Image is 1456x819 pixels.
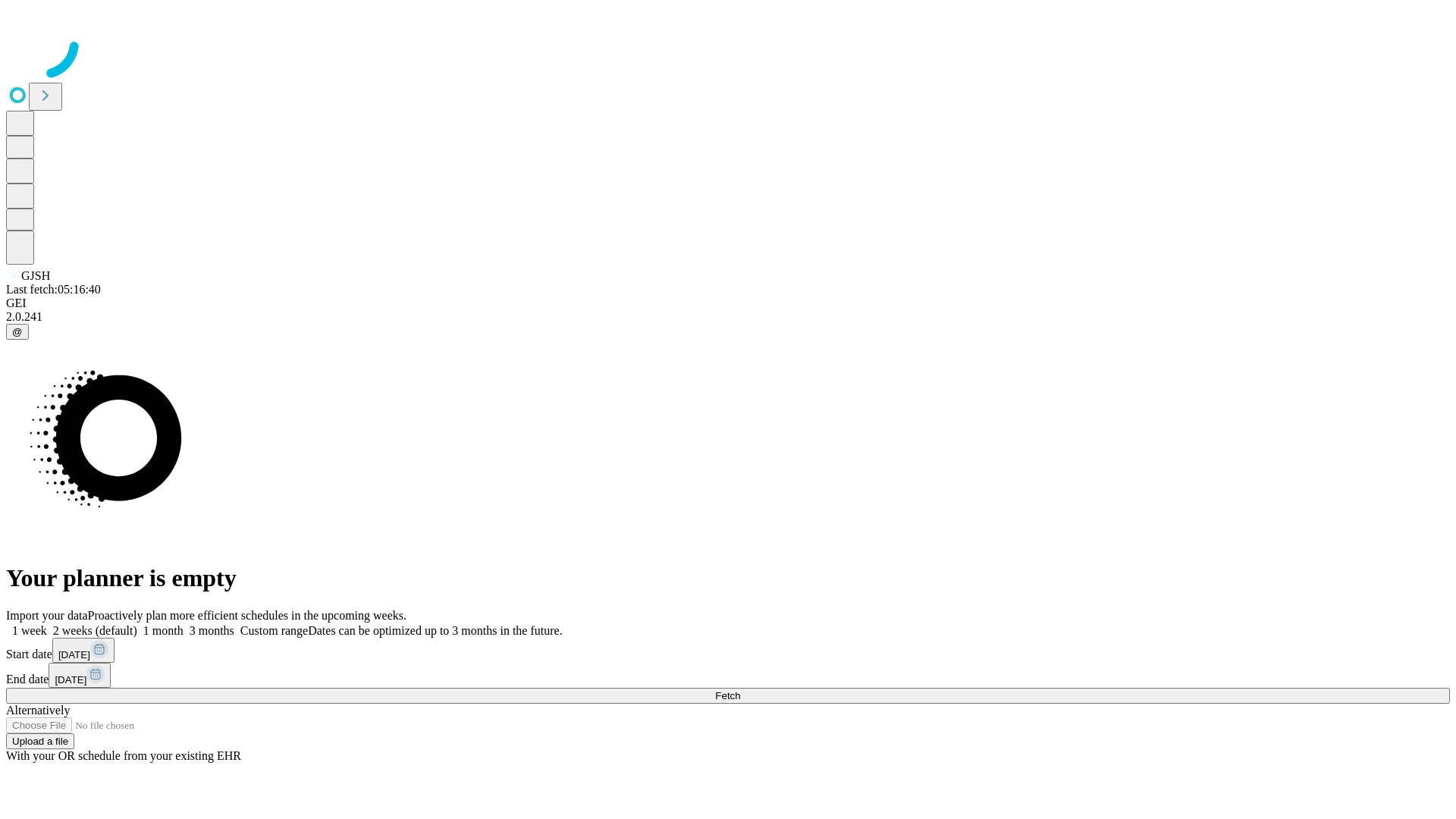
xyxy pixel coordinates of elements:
[12,624,47,637] span: 1 week
[6,688,1450,704] button: Fetch
[143,624,184,637] span: 1 month
[49,663,111,688] button: [DATE]
[53,624,137,637] span: 2 weeks (default)
[308,624,562,637] span: Dates can be optimized up to 3 months in the future.
[6,733,74,749] button: Upload a file
[6,564,1450,592] h1: Your planner is empty
[240,624,308,637] span: Custom range
[6,609,88,622] span: Import your data
[715,690,740,701] span: Fetch
[6,310,1450,324] div: 2.0.241
[55,674,86,686] span: [DATE]
[12,326,23,337] span: @
[6,297,1450,310] div: GEI
[58,649,90,661] span: [DATE]
[6,749,241,762] span: With your OR schedule from your existing EHR
[88,609,406,622] span: Proactively plan more efficient schedules in the upcoming weeks.
[6,283,101,296] span: Last fetch: 05:16:40
[190,624,234,637] span: 3 months
[52,638,115,663] button: [DATE]
[6,638,1450,663] div: Start date
[6,663,1450,688] div: End date
[6,324,29,340] button: @
[6,704,70,717] span: Alternatively
[21,269,50,282] span: GJSH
